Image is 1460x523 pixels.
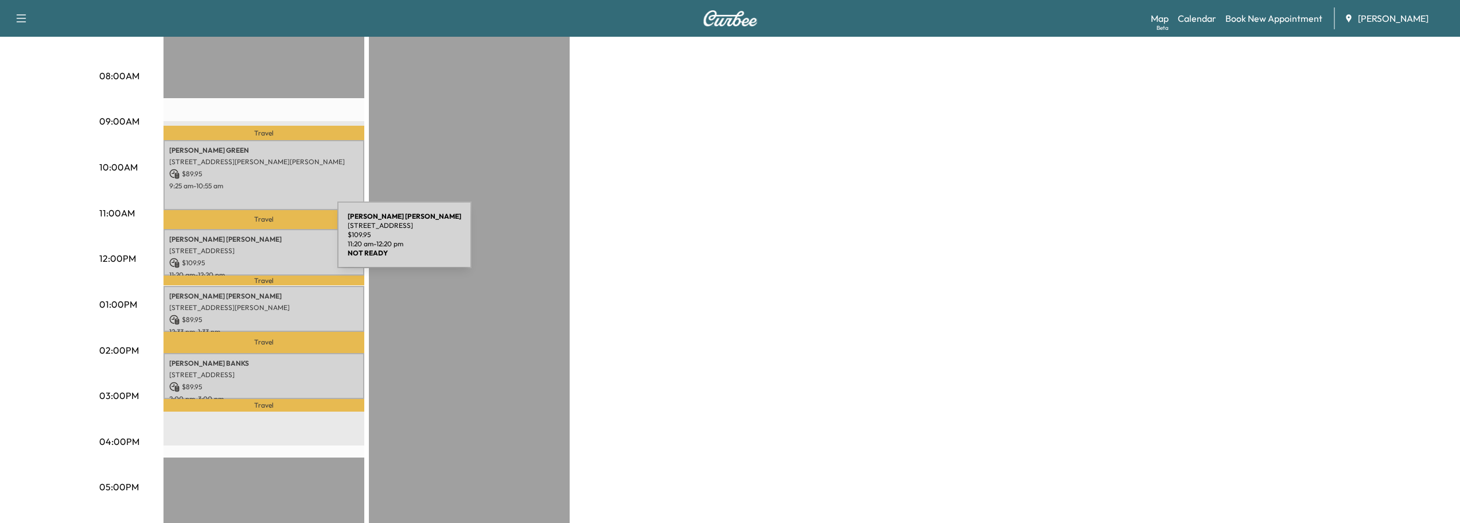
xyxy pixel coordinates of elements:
p: 04:00PM [99,435,139,448]
p: 01:00PM [99,297,137,311]
p: $ 109.95 [348,230,461,239]
p: [PERSON_NAME] GREEN [169,146,359,155]
p: $ 89.95 [169,315,359,325]
p: Travel [163,126,364,141]
p: $ 89.95 [169,169,359,179]
b: NOT READY [348,249,388,257]
p: [STREET_ADDRESS] [169,246,359,255]
p: Travel [163,210,364,230]
p: 08:00AM [99,69,139,83]
p: Travel [163,399,364,412]
p: Travel [163,332,364,352]
p: 2:00 pm - 3:00 pm [169,394,359,404]
p: 12:00PM [99,251,136,265]
p: 11:20 am - 12:20 pm [348,239,461,249]
span: [PERSON_NAME] [1358,11,1428,25]
p: [STREET_ADDRESS][PERSON_NAME][PERSON_NAME] [169,157,359,166]
img: Curbee Logo [703,10,758,26]
p: 9:25 am - 10:55 am [169,181,359,191]
p: [STREET_ADDRESS] [169,370,359,379]
p: Travel [163,276,364,285]
p: 03:00PM [99,389,139,402]
a: Calendar [1178,11,1216,25]
p: [PERSON_NAME] BANKS [169,359,359,368]
p: [STREET_ADDRESS][PERSON_NAME] [169,303,359,312]
a: MapBeta [1151,11,1169,25]
p: 09:00AM [99,114,139,128]
p: 11:20 am - 12:20 pm [169,270,359,280]
b: [PERSON_NAME] [PERSON_NAME] [348,212,461,220]
a: Book New Appointment [1225,11,1322,25]
p: 10:00AM [99,160,138,174]
p: $ 89.95 [169,382,359,392]
p: $ 109.95 [169,258,359,268]
div: Beta [1157,24,1169,32]
p: [PERSON_NAME] [PERSON_NAME] [169,235,359,244]
p: 02:00PM [99,343,139,357]
p: 12:33 pm - 1:33 pm [169,327,359,336]
p: [PERSON_NAME] [PERSON_NAME] [169,292,359,301]
p: [STREET_ADDRESS] [348,221,461,230]
p: 05:00PM [99,480,139,494]
p: 11:00AM [99,206,135,220]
